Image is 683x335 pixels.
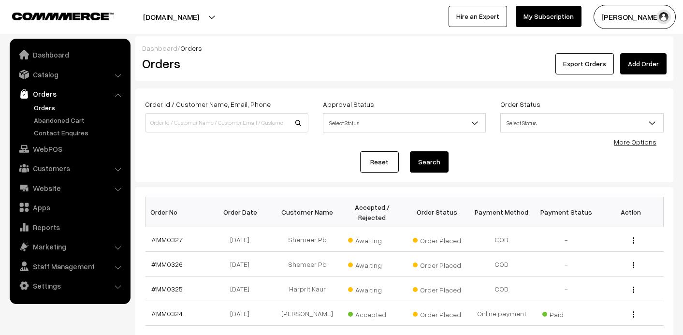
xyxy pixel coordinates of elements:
span: Awaiting [348,233,396,246]
td: [DATE] [210,301,275,326]
h2: Orders [142,56,307,71]
a: Abandoned Cart [31,115,127,125]
label: Approval Status [323,99,374,109]
img: Menu [633,237,634,244]
img: Menu [633,311,634,318]
div: / [142,43,667,53]
a: Reset [360,151,399,173]
a: Marketing [12,238,127,255]
span: Orders [180,44,202,52]
td: [DATE] [210,252,275,277]
img: user [656,10,671,24]
a: Hire an Expert [449,6,507,27]
button: [PERSON_NAME]… [594,5,676,29]
img: COMMMERCE [12,13,114,20]
span: Select Status [500,113,664,132]
a: More Options [614,138,656,146]
a: #MM0326 [151,260,183,268]
span: Order Placed [413,233,461,246]
img: Menu [633,287,634,293]
a: Orders [31,102,127,113]
td: Shemeer Pb [275,227,340,252]
td: Harprit Kaur [275,277,340,301]
a: Customers [12,160,127,177]
label: Order Status [500,99,540,109]
span: Order Placed [413,307,461,320]
a: #MM0324 [151,309,183,318]
span: Accepted [348,307,396,320]
a: COMMMERCE [12,10,97,21]
a: Website [12,179,127,197]
a: Staff Management [12,258,127,275]
span: Select Status [323,115,486,131]
a: Apps [12,199,127,216]
span: Awaiting [348,258,396,270]
td: COD [469,227,534,252]
a: Settings [12,277,127,294]
td: Online payment [469,301,534,326]
a: #MM0325 [151,285,183,293]
a: WebPOS [12,140,127,158]
td: [PERSON_NAME] [275,301,340,326]
img: Menu [633,262,634,268]
a: Reports [12,218,127,236]
a: My Subscription [516,6,581,27]
th: Payment Method [469,197,534,227]
input: Order Id / Customer Name / Customer Email / Customer Phone [145,113,308,132]
label: Order Id / Customer Name, Email, Phone [145,99,271,109]
th: Order No [145,197,210,227]
td: [DATE] [210,227,275,252]
th: Customer Name [275,197,340,227]
th: Payment Status [534,197,599,227]
button: Export Orders [555,53,614,74]
a: Add Order [620,53,667,74]
td: - [534,227,599,252]
a: Dashboard [12,46,127,63]
th: Order Date [210,197,275,227]
a: Catalog [12,66,127,83]
span: Paid [542,307,591,320]
span: Select Status [323,113,486,132]
a: Dashboard [142,44,177,52]
td: COD [469,252,534,277]
td: COD [469,277,534,301]
th: Order Status [405,197,469,227]
td: [DATE] [210,277,275,301]
a: #MM0327 [151,235,183,244]
span: Order Placed [413,282,461,295]
a: Contact Enquires [31,128,127,138]
a: Orders [12,85,127,102]
th: Action [599,197,664,227]
button: [DOMAIN_NAME] [109,5,233,29]
span: Select Status [501,115,663,131]
td: - [534,252,599,277]
button: Search [410,151,449,173]
td: - [534,277,599,301]
span: Order Placed [413,258,461,270]
td: Shemeer Pb [275,252,340,277]
span: Awaiting [348,282,396,295]
th: Accepted / Rejected [340,197,405,227]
